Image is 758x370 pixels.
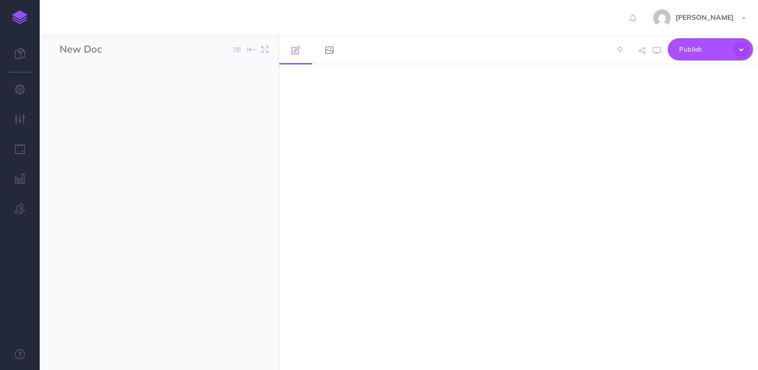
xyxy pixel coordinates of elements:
span: Publish [679,42,729,57]
span: [PERSON_NAME] [671,13,739,22]
button: Publish [668,38,753,61]
img: logo-mark.svg [12,10,27,24]
img: 44d8e3b2cbdd9d6bde3e016283e92e05.jpg [653,9,671,27]
input: Documentation Name [60,42,176,57]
